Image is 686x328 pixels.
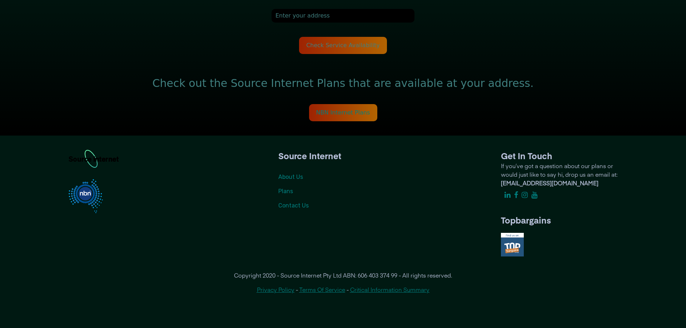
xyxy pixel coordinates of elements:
[501,214,617,226] h1: Topbargains
[278,202,309,209] a: Contact Us
[69,179,103,213] img: nbn-logo@2x.png
[299,37,387,54] button: Check Service Availability
[350,285,429,293] a: Critical Information Summary
[278,173,303,180] a: About Us
[299,285,345,293] a: Terms Of Service
[69,271,617,279] p: Copyright 2020 - Source Internet Pty Ltd ABN: 606 403 374 99 - All rights reserved.
[501,179,598,187] b: [EMAIL_ADDRESS][DOMAIN_NAME]
[257,285,294,293] a: Privacy Policy
[278,150,341,161] h1: Source Internet
[309,104,377,121] button: NBN Internet Plans
[316,109,370,116] a: NBN Internet Plans
[501,150,617,161] h1: Get In Touch
[501,161,617,187] p: If you’ve got a question about our plans or would just like to say hi, drop us an email at:
[501,233,524,256] img: top-notch.png
[278,188,293,195] a: Plans
[69,285,617,328] p: - -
